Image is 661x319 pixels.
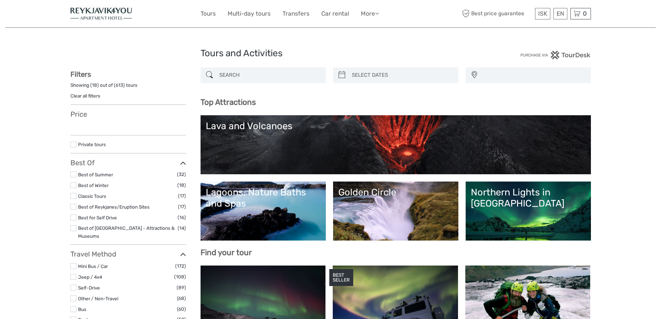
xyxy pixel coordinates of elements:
[70,159,186,167] h3: Best Of
[201,248,252,257] b: Find your tour
[538,10,547,17] span: ISK
[177,305,186,313] span: (60)
[338,187,453,198] div: Golden Circle
[78,204,150,210] a: Best of Reykjanes/Eruption Sites
[206,120,586,132] div: Lava and Volcanoes
[553,8,567,19] div: EN
[177,284,186,292] span: (89)
[471,187,586,235] a: Northern Lights in [GEOGRAPHIC_DATA]
[70,93,100,99] a: Clear all filters
[329,269,353,286] div: BEST SELLER
[78,142,106,147] a: Private tours
[321,9,349,19] a: Car rental
[361,9,379,19] a: More
[78,172,113,177] a: Best of Summer
[78,274,102,280] a: Jeep / 4x4
[461,8,533,19] span: Best price guarantee
[70,70,91,78] strong: Filters
[217,69,322,81] input: SEARCH
[70,82,186,93] div: Showing ( ) out of ( ) tours
[177,170,186,178] span: (32)
[70,110,186,118] h3: Price
[177,181,186,189] span: (18)
[78,307,86,312] a: Bus
[206,187,321,235] a: Lagoons, Nature Baths and Spas
[178,203,186,211] span: (17)
[520,51,591,59] img: PurchaseViaTourDesk.png
[78,263,108,269] a: Mini Bus / Car
[178,224,186,232] span: (14)
[201,98,256,107] b: Top Attractions
[70,250,186,258] h3: Travel Method
[349,69,455,81] input: SELECT DATES
[178,213,186,221] span: (16)
[206,120,586,169] a: Lava and Volcanoes
[175,262,186,270] span: (172)
[582,10,588,17] span: 0
[78,183,109,188] a: Best of Winter
[206,187,321,209] div: Lagoons, Nature Baths and Spas
[178,192,186,200] span: (17)
[338,187,453,235] a: Golden Circle
[177,294,186,302] span: (68)
[92,82,97,89] label: 18
[471,187,586,209] div: Northern Lights in [GEOGRAPHIC_DATA]
[201,9,216,19] a: Tours
[116,82,123,89] label: 613
[70,5,132,22] img: 6-361f32cd-14e7-48eb-9e68-625e5797bc9e_logo_small.jpg
[78,285,100,291] a: Self-Drive
[282,9,310,19] a: Transfers
[201,48,461,59] h1: Tours and Activities
[78,225,175,239] a: Best of [GEOGRAPHIC_DATA] - Attractions & Museums
[228,9,271,19] a: Multi-day tours
[174,273,186,281] span: (108)
[78,193,106,199] a: Classic Tours
[78,215,117,220] a: Best for Self Drive
[78,296,118,301] a: Other / Non-Travel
